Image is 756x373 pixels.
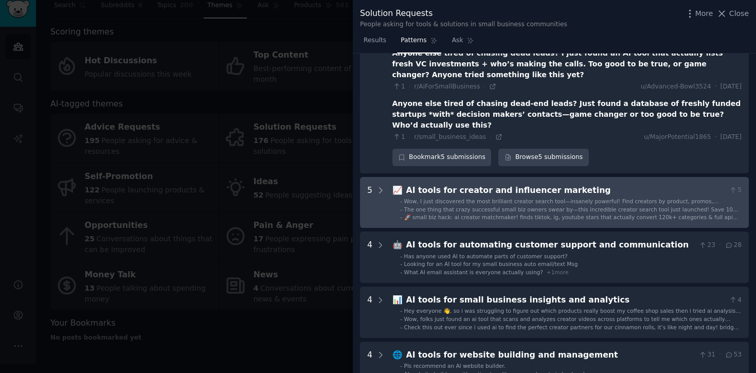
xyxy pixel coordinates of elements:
[392,240,403,250] span: 🤖
[406,184,725,197] div: AI tools for creator and influencer marketing
[483,83,485,90] span: ·
[641,82,711,92] span: u/Advanced-Bowl3524
[400,198,402,205] div: -
[490,133,491,140] span: ·
[401,36,426,45] span: Patterns
[397,32,441,54] a: Patterns
[716,8,749,19] button: Close
[729,8,749,19] span: Close
[404,261,578,267] span: Looking for an AI tool for my small business auto email/text Msg
[729,296,742,305] span: 4
[392,48,742,80] div: Anyone else tired of chasing dead leads? I just found an AI tool that actually lists fresh VC inv...
[400,307,402,314] div: -
[406,349,695,362] div: AI tools for website building and management
[392,185,403,195] span: 📈
[409,133,410,140] span: ·
[448,32,478,54] a: Ask
[729,186,742,195] span: 5
[400,260,402,268] div: -
[404,198,730,219] span: Wow, I just discovered the most brilliant creator search tool—insanely powerful! Find creators by...
[404,316,735,336] span: Wow, folks just found an ai tool that scans and analyzes creator videos across platforms to tell ...
[404,214,738,227] span: 🚀 small biz hack: ai creator matchmaker! finds tiktok, ig, youtube stars that actually convert 12...
[400,269,402,276] div: -
[719,241,721,250] span: ·
[644,133,711,142] span: u/MajorPotential1865
[367,239,372,276] div: 4
[364,36,386,45] span: Results
[698,241,715,250] span: 23
[367,184,372,221] div: 5
[367,294,372,331] div: 4
[719,350,721,360] span: ·
[715,133,717,142] span: ·
[400,315,402,323] div: -
[360,7,567,20] div: Solution Requests
[392,350,403,360] span: 🌐
[392,149,492,166] button: Bookmark5 submissions
[721,133,742,142] span: [DATE]
[498,149,588,166] a: Browse5 submissions
[406,294,725,307] div: AI tools for small business insights and analytics
[452,36,463,45] span: Ask
[400,362,402,369] div: -
[698,350,715,360] span: 31
[409,83,410,90] span: ·
[360,32,390,54] a: Results
[547,269,569,275] span: + 1 more
[406,239,695,252] div: AI tools for automating customer support and communication
[404,253,568,259] span: Has anyone used AI to automate parts of customer support?
[414,83,480,90] span: r/AiForSmallBusiness
[404,363,506,369] span: Pls recommend an AI website builder.
[360,20,567,29] div: People asking for tools & solutions in small business communities
[404,324,741,338] span: Check this out ever since i used ai to find the perfect creator partners for our cinnamon rolls, ...
[404,206,739,227] span: The one thing that crazy successful small biz owners swear by—this incredible creator search tool...
[392,149,492,166] div: Bookmark 5 submissions
[400,214,402,221] div: -
[404,269,543,275] span: What AI email assistant is everyone actually using?
[400,253,402,260] div: -
[400,206,402,213] div: -
[414,133,486,140] span: r/small_business_ideas
[400,324,402,331] div: -
[685,8,713,19] button: More
[725,241,742,250] span: 28
[392,82,405,92] span: 1
[721,82,742,92] span: [DATE]
[404,308,741,321] span: Hey everyone 👋, so i was struggling to figure out which products really boost my coffee shop sale...
[392,295,403,305] span: 📊
[725,350,742,360] span: 53
[392,133,405,142] span: 1
[695,8,713,19] span: More
[715,82,717,92] span: ·
[392,98,742,131] div: Anyone else tired of chasing dead-end leads? Just found a database of freshly funded startups *wi...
